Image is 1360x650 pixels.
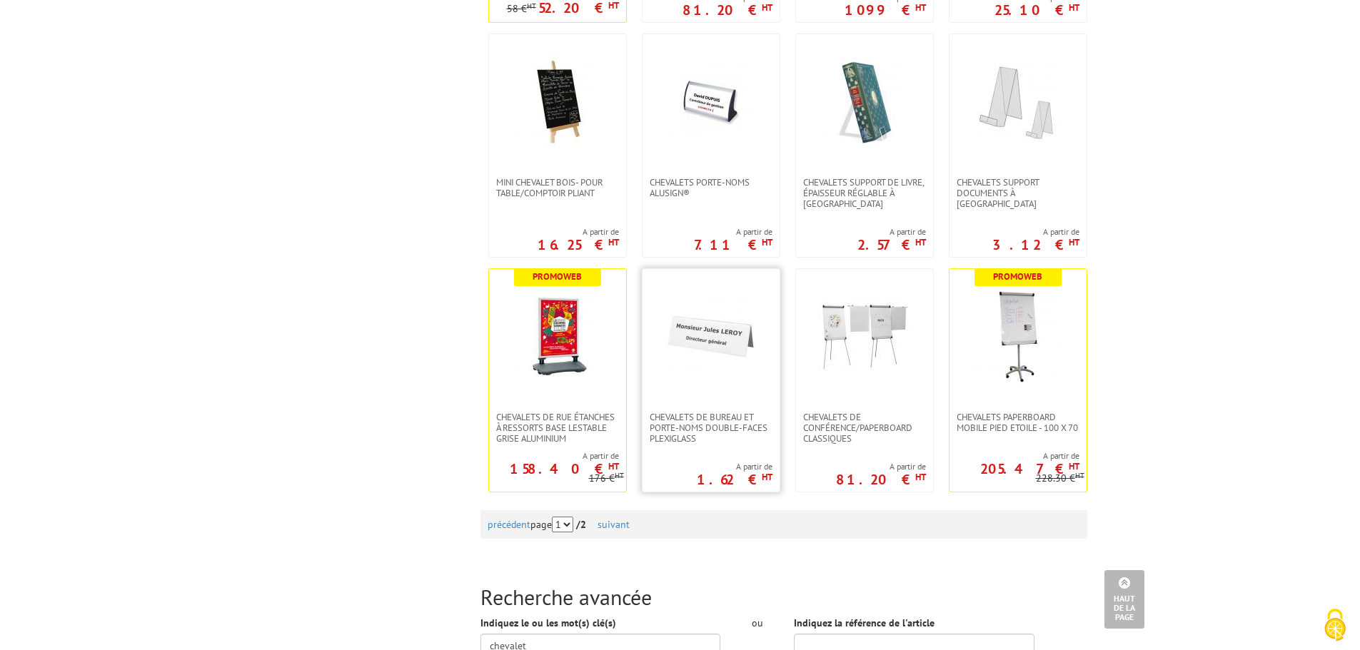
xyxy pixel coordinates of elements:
[950,412,1087,433] a: Chevalets Paperboard Mobile Pied Etoile - 100 x 70
[972,56,1064,148] img: CHEVALETS SUPPORT DOCUMENTS À POSER
[1317,607,1353,643] img: Cookies (fenêtre modale)
[957,412,1079,433] span: Chevalets Paperboard Mobile Pied Etoile - 100 x 70
[480,585,1087,609] h2: Recherche avancée
[694,240,772,249] p: 7.11 €
[836,461,926,472] span: A partir de
[580,518,586,531] span: 2
[665,290,757,383] img: Chevalets de bureau et porte-noms double-faces plexiglass
[650,412,772,444] span: Chevalets de bureau et porte-noms double-faces plexiglass
[1036,473,1084,484] p: 228.30 €
[489,177,626,198] a: Mini Chevalet Bois- pour table/comptoir pliant
[598,518,630,531] a: suivant
[972,290,1064,383] img: Chevalets Paperboard Mobile Pied Etoile - 100 x 70
[994,6,1079,14] p: 25.10 €
[538,240,619,249] p: 16.25 €
[576,518,595,531] strong: /
[857,240,926,249] p: 2.57 €
[511,56,604,148] img: Mini Chevalet Bois- pour table/comptoir pliant
[857,226,926,238] span: A partir de
[488,518,530,531] a: précédent
[489,450,619,462] span: A partir de
[993,270,1042,283] b: Promoweb
[488,510,1080,539] div: page
[818,56,911,148] img: CHEVALETS SUPPORT DE LIVRE, ÉPAISSEUR RÉGLABLE À POSER
[496,412,619,444] span: Chevalets de rue étanches à ressorts base lestable Grise Aluminium
[608,236,619,248] sup: HT
[533,270,582,283] b: Promoweb
[1075,470,1084,480] sup: HT
[511,290,604,383] img: Chevalets de rue étanches à ressorts base lestable Grise Aluminium
[957,177,1079,209] span: CHEVALETS SUPPORT DOCUMENTS À [GEOGRAPHIC_DATA]
[665,56,757,148] img: Chevalets porte-noms AluSign®
[643,177,780,198] a: Chevalets porte-noms AluSign®
[480,616,616,630] label: Indiquez le ou les mot(s) clé(s)
[643,412,780,444] a: Chevalets de bureau et porte-noms double-faces plexiglass
[796,177,933,209] a: CHEVALETS SUPPORT DE LIVRE, ÉPAISSEUR RÉGLABLE À [GEOGRAPHIC_DATA]
[818,290,911,383] img: Chevalets de conférence/Paperboard Classiques
[992,226,1079,238] span: A partir de
[836,475,926,484] p: 81.20 €
[762,236,772,248] sup: HT
[845,6,926,14] p: 1099 €
[650,177,772,198] span: Chevalets porte-noms AluSign®
[1069,460,1079,472] sup: HT
[1104,570,1144,629] a: Haut de la page
[527,1,536,11] sup: HT
[1069,236,1079,248] sup: HT
[1310,601,1360,650] button: Cookies (fenêtre modale)
[992,240,1079,249] p: 3.12 €
[742,616,772,630] div: ou
[694,226,772,238] span: A partir de
[697,461,772,472] span: A partir de
[697,475,772,484] p: 1.62 €
[589,473,624,484] p: 176 €
[538,226,619,238] span: A partir de
[507,4,536,14] p: 58 €
[980,464,1079,473] p: 205.47 €
[915,1,926,14] sup: HT
[496,177,619,198] span: Mini Chevalet Bois- pour table/comptoir pliant
[615,470,624,480] sup: HT
[950,177,1087,209] a: CHEVALETS SUPPORT DOCUMENTS À [GEOGRAPHIC_DATA]
[915,471,926,483] sup: HT
[796,412,933,444] a: Chevalets de conférence/Paperboard Classiques
[803,177,926,209] span: CHEVALETS SUPPORT DE LIVRE, ÉPAISSEUR RÉGLABLE À [GEOGRAPHIC_DATA]
[489,412,626,444] a: Chevalets de rue étanches à ressorts base lestable Grise Aluminium
[915,236,926,248] sup: HT
[762,1,772,14] sup: HT
[510,464,619,473] p: 158.40 €
[794,616,935,630] label: Indiquez la référence de l'article
[803,412,926,444] span: Chevalets de conférence/Paperboard Classiques
[608,460,619,472] sup: HT
[950,450,1079,462] span: A partir de
[762,471,772,483] sup: HT
[682,6,772,14] p: 81.20 €
[538,4,619,12] p: 52.20 €
[1069,1,1079,14] sup: HT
